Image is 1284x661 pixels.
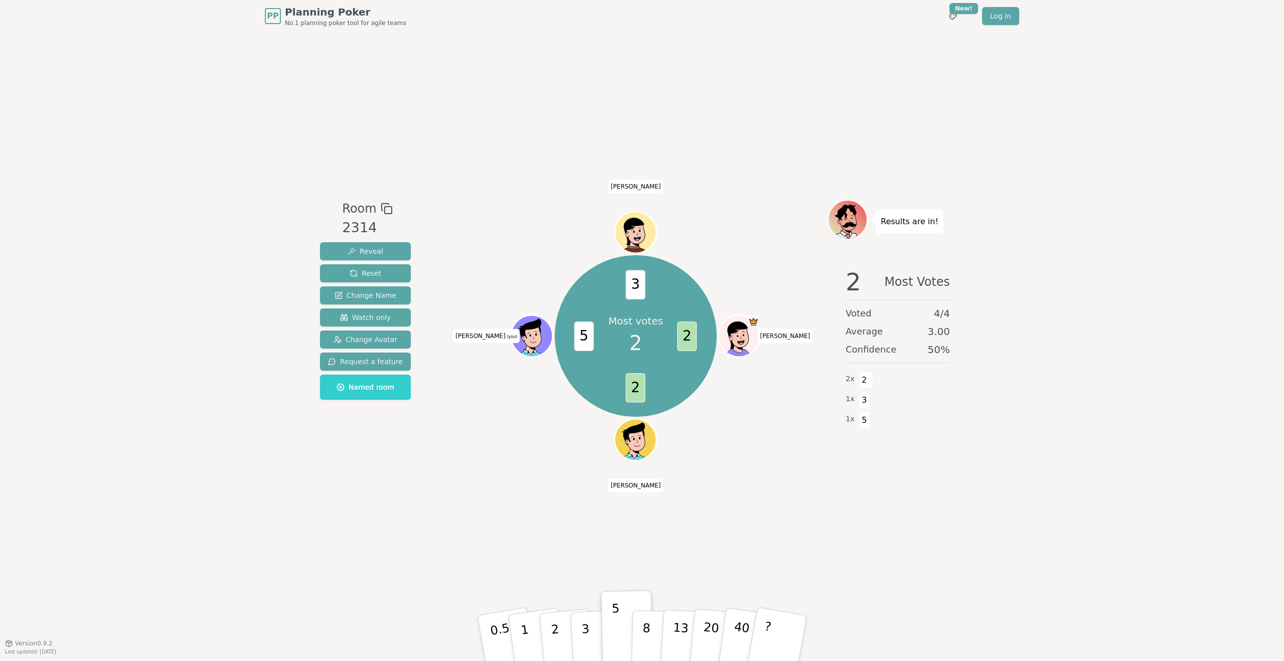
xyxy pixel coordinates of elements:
[859,392,870,409] span: 3
[881,215,938,229] p: Results are in!
[574,321,594,351] span: 5
[513,316,552,356] button: Click to change your avatar
[612,601,620,655] p: 5
[934,306,950,320] span: 4 / 4
[320,286,411,304] button: Change Name
[350,268,381,278] span: Reset
[320,353,411,371] button: Request a feature
[320,264,411,282] button: Reset
[267,10,278,22] span: PP
[949,3,978,14] div: New!
[846,394,855,405] span: 1 x
[506,335,518,339] span: (you)
[320,242,411,260] button: Reveal
[15,639,53,647] span: Version 0.9.2
[340,312,391,322] span: Watch only
[859,412,870,429] span: 5
[927,324,950,339] span: 3.00
[928,343,950,357] span: 50 %
[629,328,642,358] span: 2
[626,270,646,299] span: 3
[337,382,394,392] span: Named room
[608,478,664,492] span: Click to change your name
[608,314,663,328] p: Most votes
[285,19,406,27] span: No.1 planning poker tool for agile teams
[320,375,411,400] button: Named room
[859,372,870,389] span: 2
[320,330,411,349] button: Change Avatar
[5,649,56,654] span: Last updated: [DATE]
[342,218,392,238] div: 2314
[348,246,383,256] span: Reveal
[453,329,520,343] span: Click to change your name
[320,308,411,326] button: Watch only
[328,357,403,367] span: Request a feature
[342,200,376,218] span: Room
[335,290,396,300] span: Change Name
[944,7,962,25] button: New!
[846,306,872,320] span: Voted
[285,5,406,19] span: Planning Poker
[678,321,697,351] span: 2
[884,270,950,294] span: Most Votes
[334,335,398,345] span: Change Avatar
[846,270,861,294] span: 2
[265,5,406,27] a: PPPlanning PokerNo.1 planning poker tool for agile teams
[846,343,896,357] span: Confidence
[846,414,855,425] span: 1 x
[846,324,883,339] span: Average
[5,639,53,647] button: Version0.9.2
[846,374,855,385] span: 2 x
[757,329,813,343] span: Click to change your name
[748,316,759,327] span: Edgar is the host
[982,7,1019,25] a: Log in
[626,373,646,402] span: 2
[608,180,664,194] span: Click to change your name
